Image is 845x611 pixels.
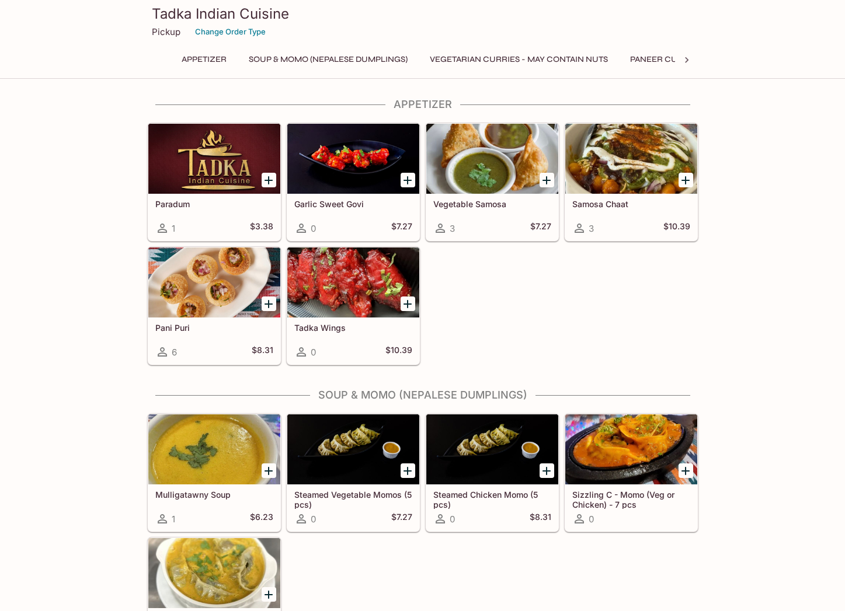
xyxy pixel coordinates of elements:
h5: Samosa Chaat [572,199,690,209]
button: Change Order Type [190,23,271,41]
div: Samosa Chaat [565,124,697,194]
button: Appetizer [175,51,233,68]
h5: Sizzling C - Momo (Veg or Chicken) - 7 pcs [572,490,690,509]
button: Add Samosa Chaat [679,173,693,187]
h5: Vegetable Samosa [433,199,551,209]
div: Mulligatawny Soup [148,414,280,484]
span: 0 [311,514,316,525]
span: 6 [172,347,177,358]
h5: $10.39 [385,345,412,359]
div: Steamed Chicken Momo (5 pcs) [426,414,558,484]
a: Steamed Chicken Momo (5 pcs)0$8.31 [426,414,559,532]
h5: $7.27 [530,221,551,235]
span: 1 [172,514,175,525]
div: Garlic Sweet Govi [287,124,419,194]
h5: Steamed Chicken Momo (5 pcs) [433,490,551,509]
h5: $3.38 [250,221,273,235]
div: Tadka Wings [287,247,419,317]
h5: Paradum [155,199,273,209]
a: Mulligatawny Soup1$6.23 [148,414,281,532]
a: Sizzling C - Momo (Veg or Chicken) - 7 pcs0 [565,414,698,532]
button: Add Paradum [262,173,276,187]
h5: $7.27 [391,221,412,235]
a: Samosa Chaat3$10.39 [565,123,698,241]
button: Add Garlic Sweet Govi [401,173,415,187]
button: Add Sizzling C - Momo (Veg or Chicken) - 7 pcs [679,463,693,478]
h3: Tadka Indian Cuisine [152,5,694,23]
span: 3 [589,223,594,234]
div: Pani Puri [148,247,280,317]
button: Add Vegetable Samosa [540,173,554,187]
a: Pani Puri6$8.31 [148,247,281,365]
h5: $8.31 [252,345,273,359]
div: Paradum [148,124,280,194]
a: Vegetable Samosa3$7.27 [426,123,559,241]
div: Vegetable Samosa [426,124,558,194]
div: Steamed Vegetable Momos (5 pcs) [287,414,419,484]
button: Add Mulligatawny Soup [262,463,276,478]
h4: Appetizer [147,98,698,111]
button: Vegetarian Curries - may contain nuts [423,51,614,68]
h5: Pani Puri [155,323,273,333]
span: 0 [589,514,594,525]
button: Soup & Momo (Nepalese Dumplings) [242,51,414,68]
h5: Tadka Wings [294,323,412,333]
div: Sizzling C - Momo (Veg or Chicken) - 7 pcs [565,414,697,484]
span: 0 [311,223,316,234]
h5: Mulligatawny Soup [155,490,273,500]
button: Add Pani Puri [262,296,276,311]
span: 3 [450,223,455,234]
a: Garlic Sweet Govi0$7.27 [287,123,420,241]
div: JHOL Momo (Veg or Chicken) [148,538,280,608]
a: Paradum1$3.38 [148,123,281,241]
span: 0 [450,514,455,525]
h5: Steamed Vegetable Momos (5 pcs) [294,490,412,509]
h5: $7.27 [391,512,412,526]
a: Steamed Vegetable Momos (5 pcs)0$7.27 [287,414,420,532]
a: Tadka Wings0$10.39 [287,247,420,365]
button: Add Steamed Vegetable Momos (5 pcs) [401,463,415,478]
button: Add JHOL Momo (Veg or Chicken) [262,587,276,602]
span: 1 [172,223,175,234]
h5: $6.23 [250,512,273,526]
h5: $8.31 [530,512,551,526]
button: Add Steamed Chicken Momo (5 pcs) [540,463,554,478]
h5: $10.39 [663,221,690,235]
p: Pickup [152,26,180,37]
h4: Soup & Momo (Nepalese Dumplings) [147,389,698,401]
span: 0 [311,347,316,358]
h5: Garlic Sweet Govi [294,199,412,209]
button: Add Tadka Wings [401,296,415,311]
button: Paneer Curries [624,51,708,68]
